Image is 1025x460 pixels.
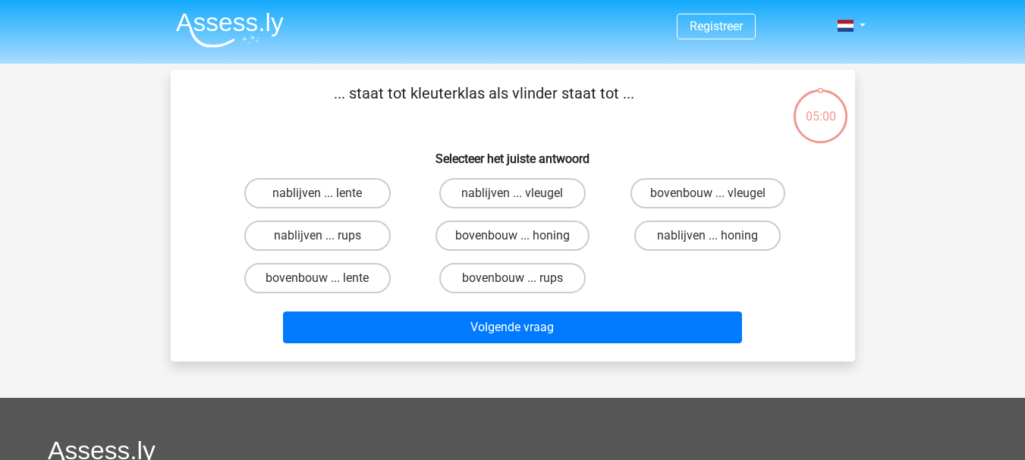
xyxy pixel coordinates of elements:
label: bovenbouw ... honing [435,221,590,251]
label: bovenbouw ... vleugel [630,178,785,208]
label: nablijven ... rups [244,221,391,251]
div: 05:00 [792,88,849,126]
a: Registreer [690,19,743,33]
h6: Selecteer het juiste antwoord [195,139,831,166]
img: Assessly [176,12,284,48]
p: ... staat tot kleuterklas als vlinder staat tot ... [195,82,774,127]
label: bovenbouw ... rups [439,263,586,293]
label: nablijven ... honing [634,221,781,251]
label: nablijven ... lente [244,178,391,208]
label: nablijven ... vleugel [439,178,586,208]
button: Volgende vraag [283,311,742,343]
label: bovenbouw ... lente [244,263,391,293]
